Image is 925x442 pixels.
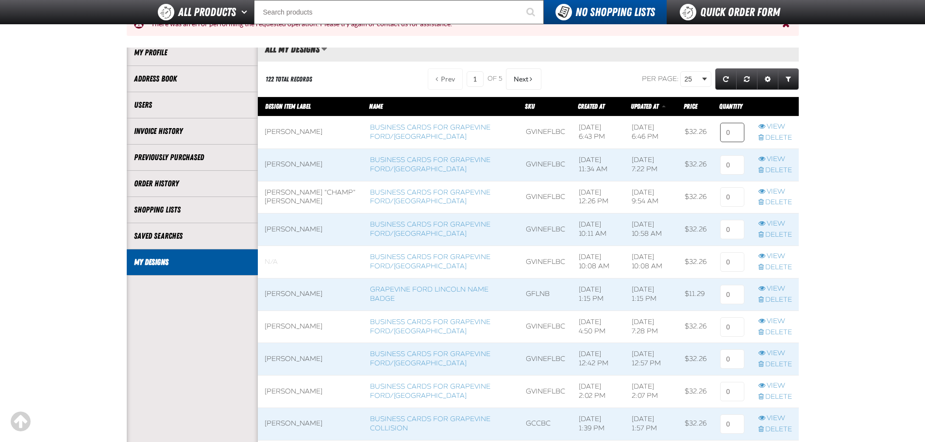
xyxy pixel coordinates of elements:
[134,178,251,189] a: Order History
[519,213,572,246] td: GVINEFLBC
[258,376,364,408] td: [PERSON_NAME]
[525,102,535,110] a: SKU
[370,285,488,303] a: Grapevine Ford Lincoln Name Badge
[719,102,742,110] span: Quantity
[134,152,251,163] a: Previously Purchased
[758,414,792,423] a: View row action
[369,102,383,110] a: Name
[678,311,713,343] td: $32.26
[720,123,744,142] input: 0
[370,123,490,141] a: Business Cards for Grapevine Ford/[GEOGRAPHIC_DATA]
[572,148,625,181] td: [DATE] 11:34 AM
[258,148,364,181] td: [PERSON_NAME]
[370,350,490,367] a: Business Cards for Grapevine Ford/[GEOGRAPHIC_DATA]
[720,317,744,337] input: 0
[572,246,625,278] td: [DATE] 10:08 AM
[758,328,792,337] a: Delete row action
[321,41,327,57] button: Manage grid views. Current view is All My Designs
[715,68,737,90] a: Refresh grid action
[678,376,713,408] td: $32.26
[720,252,744,272] input: 0
[684,102,697,110] span: Price
[575,5,655,19] span: No Shopping Lists
[506,68,541,90] button: Next Page
[625,343,678,376] td: [DATE] 12:57 PM
[720,382,744,401] input: 0
[720,187,744,207] input: 0
[178,3,236,21] span: All Products
[370,156,490,173] a: Business Cards for Grapevine Ford/[GEOGRAPHIC_DATA]
[370,415,490,432] a: Business Cards for Grapevine Collision
[134,47,251,58] a: My Profile
[519,148,572,181] td: GVINEFLBC
[625,376,678,408] td: [DATE] 2:07 PM
[758,155,792,164] a: View row action
[10,411,31,432] div: Scroll to the top
[720,155,744,175] input: 0
[572,376,625,408] td: [DATE] 2:02 PM
[757,68,778,90] a: Expand or Collapse Grid Settings
[572,181,625,213] td: [DATE] 12:26 PM
[631,102,660,110] a: Updated At
[370,220,490,238] a: Business Cards for Grapevine Ford/[GEOGRAPHIC_DATA]
[758,393,792,402] a: Delete row action
[720,220,744,239] input: 0
[758,263,792,272] a: Delete row action
[625,181,678,213] td: [DATE] 9:54 AM
[258,343,364,376] td: [PERSON_NAME]
[467,71,484,87] input: Current page number
[572,408,625,441] td: [DATE] 1:39 PM
[514,75,528,83] span: Next Page
[736,68,757,90] a: Reset grid action
[625,311,678,343] td: [DATE] 7:28 PM
[519,246,572,278] td: GVINEFLBC
[758,133,792,143] a: Delete row action
[258,181,364,213] td: [PERSON_NAME] "Champ" [PERSON_NAME]
[758,360,792,369] a: Delete row action
[258,44,320,54] h2: All My Designs
[685,74,700,84] span: 25
[519,278,572,311] td: GFLNB
[758,252,792,261] a: View row action
[134,204,251,215] a: Shopping Lists
[572,116,625,148] td: [DATE] 6:43 PM
[134,257,251,268] a: My Designs
[370,318,490,335] a: Business Cards for Grapevine Ford/[GEOGRAPHIC_DATA]
[678,246,713,278] td: $32.26
[758,219,792,229] a: View row action
[752,97,799,116] th: Row actions
[758,187,792,196] a: View row action
[625,148,678,181] td: [DATE] 7:22 PM
[258,246,364,278] td: Blank
[258,278,364,311] td: [PERSON_NAME]
[625,246,678,278] td: [DATE] 10:08 AM
[370,253,490,270] a: Business Cards for Grapevine Ford/[GEOGRAPHIC_DATA]
[258,213,364,246] td: [PERSON_NAME]
[134,99,251,111] a: Users
[488,75,502,83] span: of 5
[578,102,605,110] a: Created At
[266,75,312,84] div: 122 total records
[778,68,799,90] a: Expand or Collapse Grid Filters
[758,284,792,294] a: View row action
[265,102,311,110] a: Design Item Label
[758,317,792,326] a: View row action
[258,311,364,343] td: [PERSON_NAME]
[720,414,744,434] input: 0
[758,349,792,358] a: View row action
[720,285,744,304] input: 0
[678,408,713,441] td: $32.26
[631,102,658,110] span: Updated At
[758,381,792,391] a: View row action
[519,311,572,343] td: GVINEFLBC
[758,230,792,240] a: Delete row action
[625,116,678,148] td: [DATE] 6:46 PM
[678,181,713,213] td: $32.26
[572,311,625,343] td: [DATE] 4:50 PM
[134,73,251,84] a: Address Book
[370,188,490,206] a: Business Cards for Grapevine Ford/[GEOGRAPHIC_DATA]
